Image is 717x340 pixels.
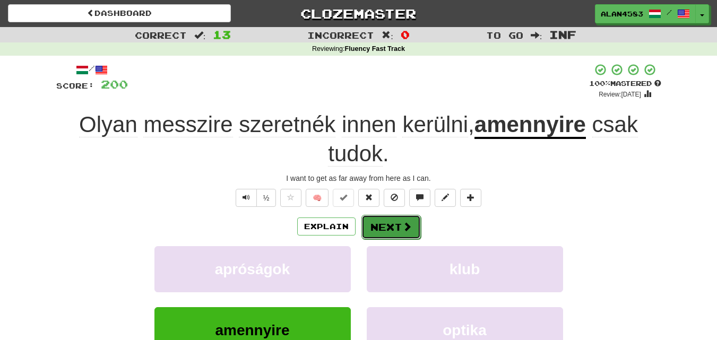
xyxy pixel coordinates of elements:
[592,112,638,137] span: csak
[101,77,128,91] span: 200
[306,189,329,207] button: 🧠
[474,112,586,139] u: amennyire
[79,112,474,137] span: ,
[135,30,187,40] span: Correct
[234,189,277,207] div: Text-to-speech controls
[280,189,301,207] button: Favorite sentence (alt+f)
[361,215,421,239] button: Next
[435,189,456,207] button: Edit sentence (alt+d)
[328,112,638,167] span: .
[56,81,94,90] span: Score:
[345,45,405,53] strong: Fluency Fast Track
[549,28,576,41] span: Inf
[79,112,137,137] span: Olyan
[595,4,696,23] a: alan4583 /
[667,8,672,16] span: /
[402,112,468,137] span: kerülni
[143,112,232,137] span: messzire
[215,322,289,338] span: amennyire
[443,322,486,338] span: optika
[307,30,374,40] span: Incorrect
[358,189,379,207] button: Reset to 0% Mastered (alt+r)
[367,246,563,292] button: klub
[384,189,405,207] button: Ignore sentence (alt+i)
[601,9,643,19] span: alan4583
[531,31,542,40] span: :
[8,4,231,22] a: Dashboard
[256,189,277,207] button: ½
[56,63,128,76] div: /
[239,112,335,137] span: szeretnék
[194,31,206,40] span: :
[328,141,383,167] span: tudok
[154,246,351,292] button: apróságok
[486,30,523,40] span: To go
[247,4,470,23] a: Clozemaster
[401,28,410,41] span: 0
[333,189,354,207] button: Set this sentence to 100% Mastered (alt+m)
[589,79,661,89] div: Mastered
[450,261,480,277] span: klub
[213,28,231,41] span: 13
[599,91,641,98] small: Review: [DATE]
[460,189,481,207] button: Add to collection (alt+a)
[409,189,430,207] button: Discuss sentence (alt+u)
[236,189,257,207] button: Play sentence audio (ctl+space)
[589,79,610,88] span: 100 %
[382,31,393,40] span: :
[297,217,356,236] button: Explain
[56,173,661,184] div: I want to get as far away from here as I can.
[215,261,290,277] span: apróságok
[342,112,396,137] span: innen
